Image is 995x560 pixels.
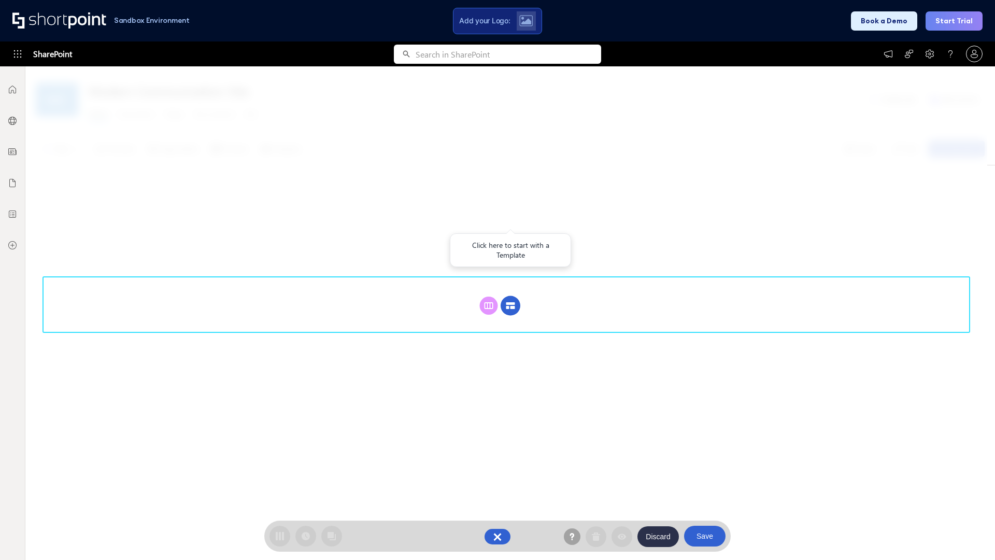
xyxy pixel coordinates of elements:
button: Start Trial [926,11,983,31]
iframe: Chat Widget [943,510,995,560]
span: Add your Logo: [459,16,510,25]
span: SharePoint [33,41,72,66]
button: Book a Demo [851,11,917,31]
button: Save [684,526,726,547]
img: Upload logo [519,15,533,26]
h1: Sandbox Environment [114,18,190,23]
input: Search in SharePoint [416,45,601,64]
button: Discard [637,526,679,547]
